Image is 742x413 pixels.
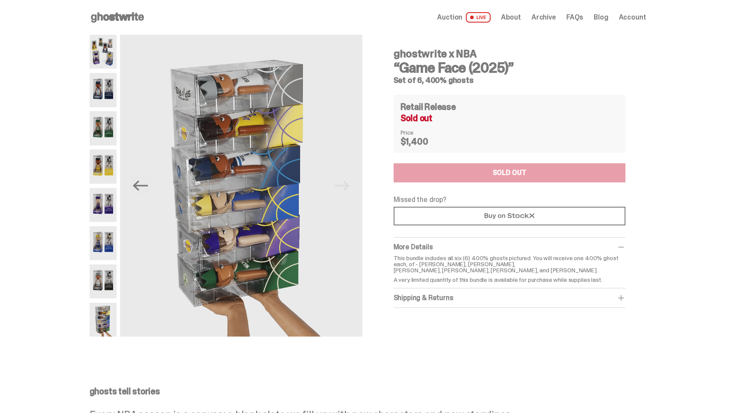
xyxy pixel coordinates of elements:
p: This bundle includes all six (6) 400% ghosts pictured. You will receive one 400% ghost each, of -... [394,255,625,273]
img: NBA-400-HG-Main.png [90,35,117,69]
p: Missed the drop? [394,196,625,203]
img: NBA-400-HG-Scale.png [120,35,362,337]
span: LIVE [466,12,491,23]
a: About [501,14,521,21]
p: A very limited quantity of this bundle is available for purchase while supplies last. [394,277,625,283]
img: NBA-400-HG-Giannis.png [90,111,117,145]
h5: Set of 6, 400% ghosts [394,76,625,84]
a: Auction LIVE [437,12,490,23]
img: NBA-400-HG-Ant.png [90,73,117,107]
dt: Price [401,129,444,135]
dd: $1,400 [401,137,444,146]
p: ghosts tell stories [90,387,646,396]
h4: Retail Release [401,102,456,111]
a: Blog [594,14,608,21]
span: More Details [394,242,433,251]
a: Account [619,14,646,21]
h3: “Game Face (2025)” [394,61,625,75]
button: SOLD OUT [394,163,625,182]
div: Shipping & Returns [394,294,625,302]
img: NBA-400-HG-Steph.png [90,226,117,260]
div: Sold out [401,114,618,122]
a: FAQs [566,14,583,21]
img: NBA-400-HG%20Bron.png [90,149,117,183]
span: Auction [437,14,462,21]
h4: ghostwrite x NBA [394,49,625,59]
img: NBA-400-HG-Wemby.png [90,264,117,298]
button: Previous [130,176,150,195]
img: NBA-400-HG-Luka.png [90,188,117,222]
img: NBA-400-HG-Scale.png [90,303,117,337]
div: SOLD OUT [493,169,526,176]
a: Archive [531,14,556,21]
